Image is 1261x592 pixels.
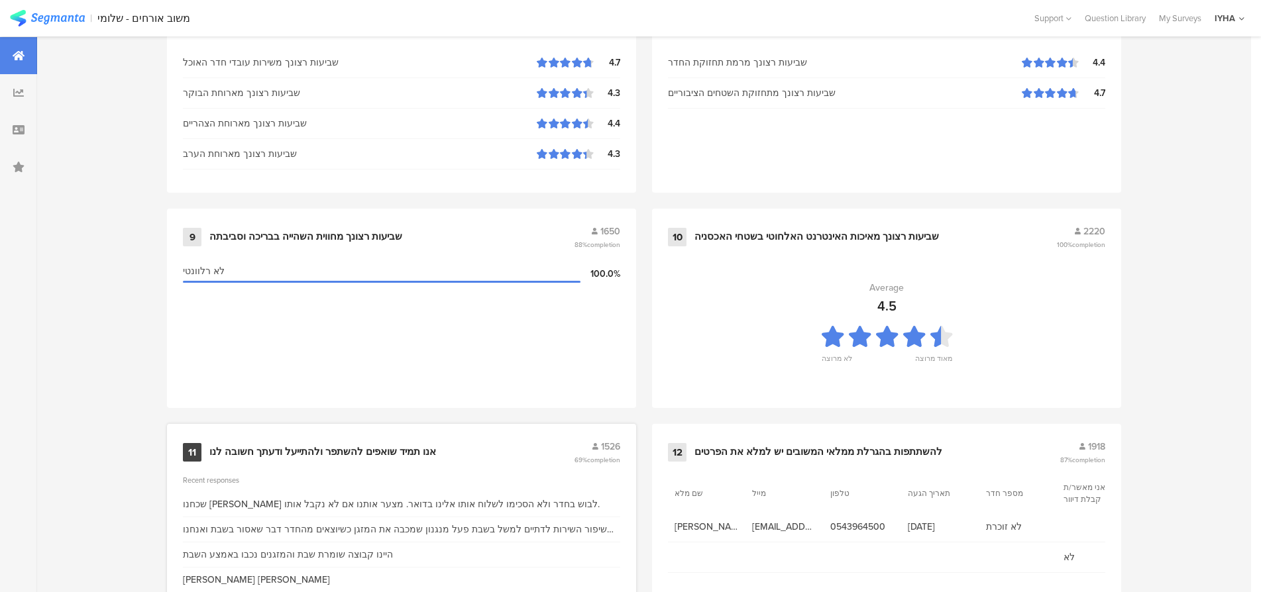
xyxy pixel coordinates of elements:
div: 4.7 [594,56,620,70]
section: מייל [752,487,812,499]
section: תאריך הגעה [908,487,967,499]
section: שם מלא [675,487,734,499]
span: [EMAIL_ADDRESS][DOMAIN_NAME] [752,520,816,534]
span: 87% [1060,455,1105,465]
div: Recent responses [183,475,620,485]
img: segmanta logo [10,10,85,26]
div: IYHA [1215,12,1235,25]
div: 4.5 [877,296,897,316]
div: לא מרוצה [822,353,852,371]
span: 69% [575,455,620,465]
section: טלפון [830,487,890,499]
div: Support [1034,8,1071,28]
div: | [90,11,92,26]
span: 100% [1057,240,1105,250]
div: 4.3 [594,147,620,161]
div: שביעות רצונך מארוחת הצהריים [183,117,537,130]
a: Question Library [1078,12,1152,25]
div: שביעות רצונך משירות עובדי חדר האוכל [183,56,537,70]
span: 88% [575,240,620,250]
div: 4.4 [594,117,620,130]
div: שביעות רצונך מחווית השהייה בבריכה וסביבתה [209,230,402,244]
span: 1650 [600,224,620,238]
div: 4.7 [1079,86,1105,100]
span: לא זוכרת [986,520,1050,534]
section: אני מאשר/ת קבלת דיוור [1064,481,1123,505]
span: completion [587,455,620,465]
div: 10 [668,228,686,246]
div: 12 [668,443,686,462]
div: שביעות רצונך מאיכות האינטרנט האלחוטי בשטחי האכסניה [694,230,939,244]
div: [PERSON_NAME] [PERSON_NAME] [183,573,330,587]
div: מאוד מרוצה [915,353,952,371]
div: אנו תמיד שואפים להשתפר ולהתייעל ודעתך חשובה לנו [209,446,436,459]
div: משוב אורחים - שלומי [97,12,190,25]
div: 4.4 [1079,56,1105,70]
span: לא רלוונטי [183,264,225,278]
section: מספר חדר [986,487,1046,499]
span: completion [1072,455,1105,465]
span: 1526 [601,440,620,454]
div: שביעות רצונך מרמת תחזוקת החדר [668,56,1022,70]
a: My Surveys [1152,12,1208,25]
div: שביעות רצונך מארוחת הערב [183,147,537,161]
div: להשתתפות בהגרלת ממלאי המשובים יש למלא את הפרטים [694,446,942,459]
div: Average [869,281,904,295]
span: completion [1072,240,1105,250]
div: 11 [183,443,201,462]
div: היינו קבוצה שומרת שבת והמזגנים נכבו באמצע השבת [183,548,393,562]
div: שביעות רצונך מארוחת הבוקר [183,86,537,100]
span: 1918 [1088,440,1105,454]
div: שיפור השירות לדתיים למשל בשבת פעל מנגנון שמכבה את המזגן כשיוצאים מהחדר דבר שאסור בשבת ואנחנו לא י... [183,522,620,536]
div: 4.3 [594,86,620,100]
span: 2220 [1083,224,1105,238]
div: שביעות רצונך מתחזוקת השטחים הציבוריים [668,86,1022,100]
span: [DATE] [908,520,972,534]
span: completion [587,240,620,250]
span: [PERSON_NAME] [675,520,739,534]
span: לא [1064,550,1128,564]
div: שכחנו [PERSON_NAME] לבוש בחדר ולא הסכימו לשלוח אותו אלינו בדואר. מצער אותנו אם לא נקבל אותו. [183,497,600,511]
div: 100.0% [580,267,620,281]
div: 9 [183,228,201,246]
span: 0543964500 [830,520,895,534]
